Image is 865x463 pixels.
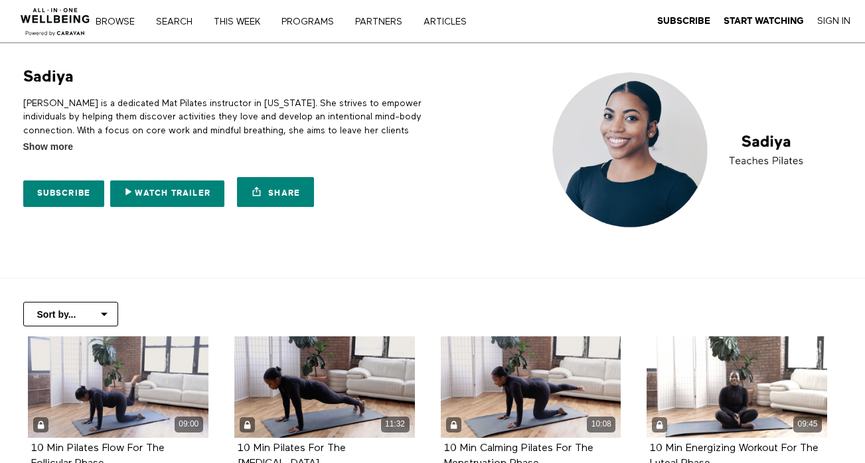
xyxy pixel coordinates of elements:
a: PROGRAMS [277,17,348,27]
h1: Sadiya [23,66,74,87]
nav: Primary [105,15,494,28]
a: 10 Min Calming Pilates For The Menstruation Phase 10:08 [441,336,621,438]
div: 09:00 [175,417,203,432]
p: [PERSON_NAME] is a dedicated Mat Pilates instructor in [US_STATE]. She strives to empower individ... [23,97,428,151]
a: PARTNERS [351,17,416,27]
a: Sign In [817,15,850,27]
a: Browse [91,17,149,27]
div: 11:32 [381,417,410,432]
strong: Subscribe [657,16,710,26]
strong: Start Watching [724,16,804,26]
a: Watch Trailer [110,180,224,207]
a: Search [151,17,206,27]
a: 10 Min Pilates Flow For The Follicular Phase 09:00 [28,336,208,438]
img: Sadiya [543,66,842,234]
span: Show more [23,140,73,154]
a: Share [237,177,314,207]
a: Start Watching [724,15,804,27]
a: 10 Min Energizing Workout For The Luteal Phase 09:45 [647,336,827,438]
div: 10:08 [587,417,615,432]
a: Subscribe [657,15,710,27]
a: 10 Min Pilates For The Menstrual Cycle 11:32 [234,336,415,438]
a: THIS WEEK [209,17,274,27]
a: Subscribe [23,180,105,207]
a: ARTICLES [419,17,481,27]
div: 09:45 [793,417,822,432]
